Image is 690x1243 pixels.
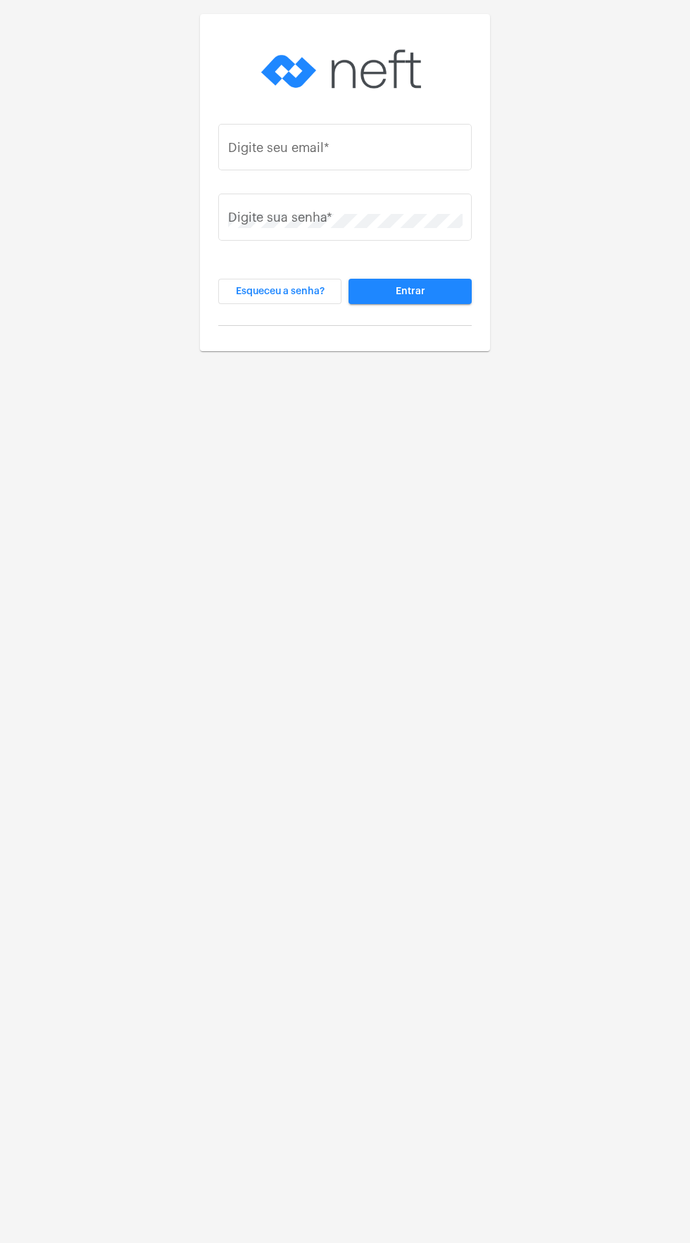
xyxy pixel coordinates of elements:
[236,286,325,296] span: Esqueceu a senha?
[257,25,433,113] img: logo-neft-novo-2.png
[228,144,463,158] input: Digite seu email
[349,279,472,304] button: Entrar
[396,286,425,296] span: Entrar
[218,279,341,304] button: Esqueceu a senha?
